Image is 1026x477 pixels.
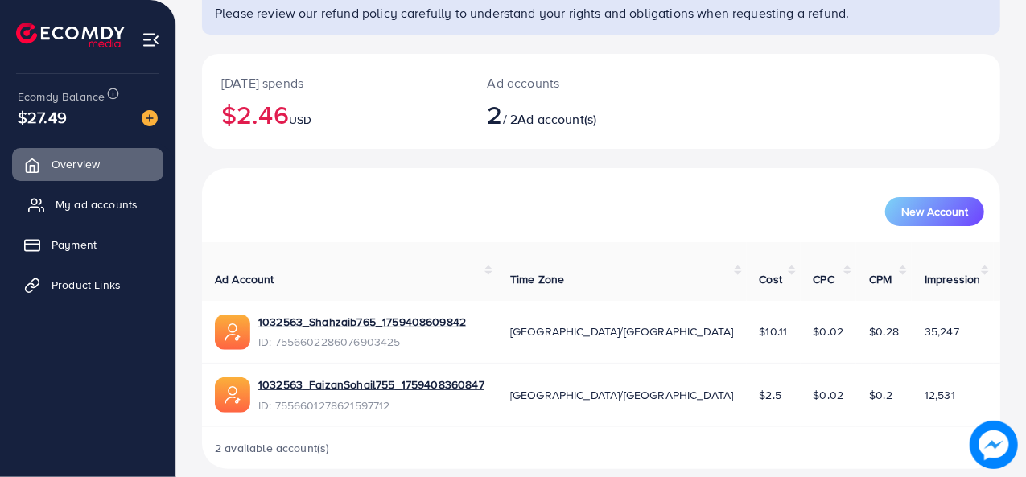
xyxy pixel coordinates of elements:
[925,387,955,403] span: 12,531
[760,271,783,287] span: Cost
[56,196,138,212] span: My ad accounts
[510,271,564,287] span: Time Zone
[289,112,311,128] span: USD
[142,110,158,126] img: image
[16,23,125,47] img: logo
[925,323,959,339] span: 35,247
[258,397,484,413] span: ID: 7556601278621597712
[925,271,981,287] span: Impression
[12,269,163,301] a: Product Links
[258,334,466,350] span: ID: 7556602286076903425
[488,96,503,133] span: 2
[814,271,834,287] span: CPC
[517,110,596,128] span: Ad account(s)
[12,148,163,180] a: Overview
[760,323,788,339] span: $10.11
[510,323,734,339] span: [GEOGRAPHIC_DATA]/[GEOGRAPHIC_DATA]
[869,387,892,403] span: $0.2
[142,31,160,49] img: menu
[221,73,449,93] p: [DATE] spends
[215,271,274,287] span: Ad Account
[814,323,844,339] span: $0.02
[12,188,163,220] a: My ad accounts
[488,99,649,130] h2: / 2
[215,377,250,413] img: ic-ads-acc.e4c84228.svg
[869,271,892,287] span: CPM
[221,99,449,130] h2: $2.46
[18,88,105,105] span: Ecomdy Balance
[814,387,844,403] span: $0.02
[18,105,67,129] span: $27.49
[52,277,121,293] span: Product Links
[970,421,1018,469] img: image
[258,314,466,330] a: 1032563_Shahzaib765_1759408609842
[258,376,484,393] a: 1032563_FaizanSohail755_1759408360847
[215,440,330,456] span: 2 available account(s)
[52,236,97,253] span: Payment
[12,228,163,261] a: Payment
[510,387,734,403] span: [GEOGRAPHIC_DATA]/[GEOGRAPHIC_DATA]
[869,323,899,339] span: $0.28
[215,315,250,350] img: ic-ads-acc.e4c84228.svg
[215,3,991,23] p: Please review our refund policy carefully to understand your rights and obligations when requesti...
[885,197,984,226] button: New Account
[901,206,968,217] span: New Account
[488,73,649,93] p: Ad accounts
[52,156,100,172] span: Overview
[760,387,782,403] span: $2.5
